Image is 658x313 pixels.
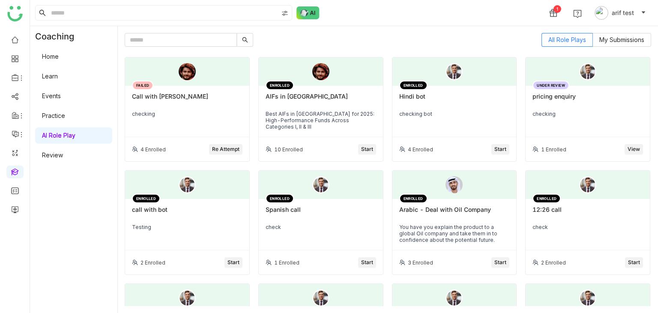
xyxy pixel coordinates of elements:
[312,176,329,193] img: male-person.png
[579,176,596,193] img: male-person.png
[42,72,58,80] a: Learn
[399,206,510,220] div: Arabic - Deal with Oil Company
[625,257,643,268] button: Start
[408,259,433,266] div: 3 Enrolled
[553,5,561,13] div: 1
[179,176,196,193] img: male-person.png
[532,206,643,220] div: 12:26 call
[399,93,510,107] div: Hindi bot
[266,111,376,130] div: Best AIFs in [GEOGRAPHIC_DATA] for 2025: High-Performance Funds Across Categories I, II & III
[408,146,433,153] div: 4 Enrolled
[361,259,373,267] span: Start
[212,145,239,153] span: Re Attempt
[179,289,196,307] img: male-person.png
[491,257,509,268] button: Start
[628,259,640,267] span: Start
[224,257,242,268] button: Start
[266,224,376,230] div: check
[541,146,566,153] div: 1 Enrolled
[42,132,75,139] a: AI Role Play
[281,10,288,17] img: search-type.svg
[573,9,582,18] img: help.svg
[532,111,643,117] div: checking
[274,259,299,266] div: 1 Enrolled
[399,194,428,203] div: ENROLLED
[532,194,561,203] div: ENROLLED
[141,146,166,153] div: 4 Enrolled
[132,93,242,107] div: Call with [PERSON_NAME]
[227,259,239,267] span: Start
[532,93,643,107] div: pricing enquiry
[612,8,634,18] span: arif test
[491,144,509,154] button: Start
[358,144,376,154] button: Start
[599,36,644,43] span: My Submissions
[532,224,643,230] div: check
[399,224,510,243] div: You have you explain the product to a global Oil company and take them in to confidence about the...
[494,259,506,267] span: Start
[446,176,463,193] img: 689c4d09a2c09d0bea1c05ba
[494,145,506,153] span: Start
[361,145,373,153] span: Start
[593,6,648,20] button: arif test
[541,259,566,266] div: 2 Enrolled
[399,111,510,117] div: checking bot
[532,81,569,90] div: UNDER REVIEW
[274,146,303,153] div: 10 Enrolled
[628,145,640,153] span: View
[141,259,165,266] div: 2 Enrolled
[209,144,242,154] button: Re Attempt
[266,81,294,90] div: ENROLLED
[312,289,329,307] img: male-person.png
[132,206,242,220] div: call with bot
[132,81,153,90] div: FAILED
[296,6,320,19] img: ask-buddy-normal.svg
[579,289,596,307] img: male-person.png
[548,36,586,43] span: All Role Plays
[132,111,242,117] div: checking
[266,194,294,203] div: ENROLLED
[179,63,196,80] img: 6891e6b463e656570aba9a5a
[446,63,463,80] img: male-person.png
[266,206,376,220] div: Spanish call
[42,112,65,119] a: Practice
[42,92,61,99] a: Events
[358,257,376,268] button: Start
[42,151,63,159] a: Review
[42,53,59,60] a: Home
[266,93,376,107] div: AIFs in [GEOGRAPHIC_DATA]
[132,194,160,203] div: ENROLLED
[625,144,643,154] button: View
[595,6,608,20] img: avatar
[7,6,23,21] img: logo
[446,289,463,307] img: male-person.png
[30,26,87,47] div: Coaching
[399,81,428,90] div: ENROLLED
[132,224,242,230] div: Testing
[579,63,596,80] img: male-person.png
[312,63,329,80] img: 6891e6b463e656570aba9a5a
